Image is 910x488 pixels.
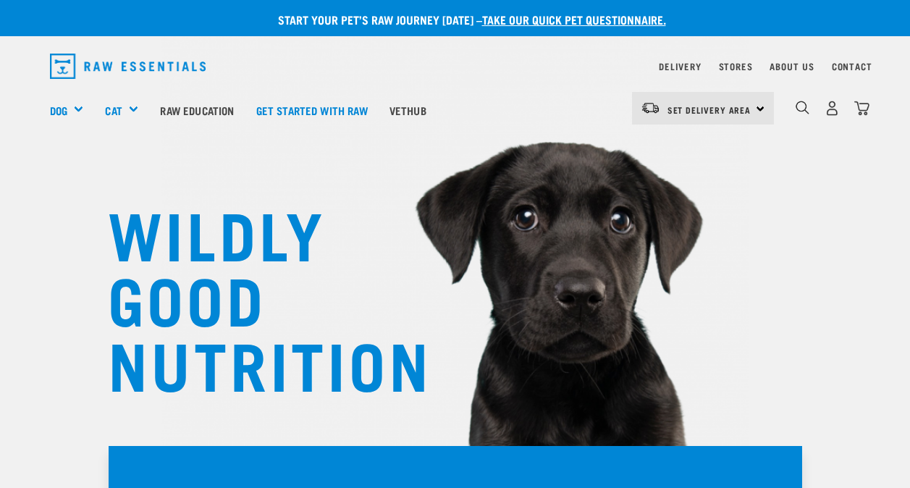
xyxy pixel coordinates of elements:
[719,64,753,69] a: Stores
[379,81,437,139] a: Vethub
[659,64,701,69] a: Delivery
[50,54,206,79] img: Raw Essentials Logo
[105,102,122,119] a: Cat
[245,81,379,139] a: Get started with Raw
[38,48,872,85] nav: dropdown navigation
[854,101,869,116] img: home-icon@2x.png
[832,64,872,69] a: Contact
[825,101,840,116] img: user.png
[770,64,814,69] a: About Us
[482,16,666,22] a: take our quick pet questionnaire.
[641,101,660,114] img: van-moving.png
[796,101,809,114] img: home-icon-1@2x.png
[108,199,397,395] h1: WILDLY GOOD NUTRITION
[149,81,245,139] a: Raw Education
[667,107,751,112] span: Set Delivery Area
[50,102,67,119] a: Dog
